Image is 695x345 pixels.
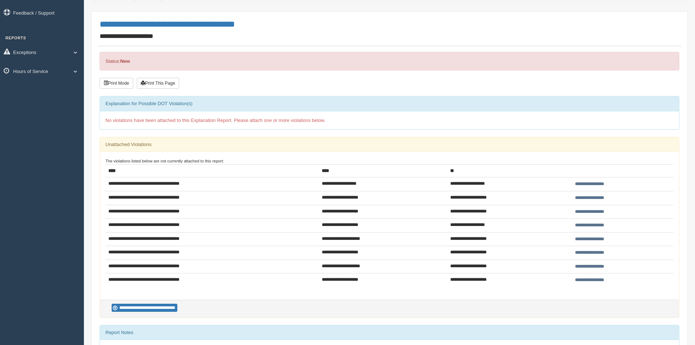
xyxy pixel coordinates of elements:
div: Report Notes [100,325,679,340]
div: Explanation for Possible DOT Violation(s) [100,96,679,111]
button: Print This Page [137,78,179,89]
strong: New [120,58,130,64]
div: Unattached Violations [100,137,679,152]
div: Status: [100,52,679,70]
small: The violations listed below are not currently attached to this report: [105,159,224,163]
span: No violations have been attached to this Explanation Report. Please attach one or more violations... [105,118,325,123]
button: Print Mode [100,78,133,89]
